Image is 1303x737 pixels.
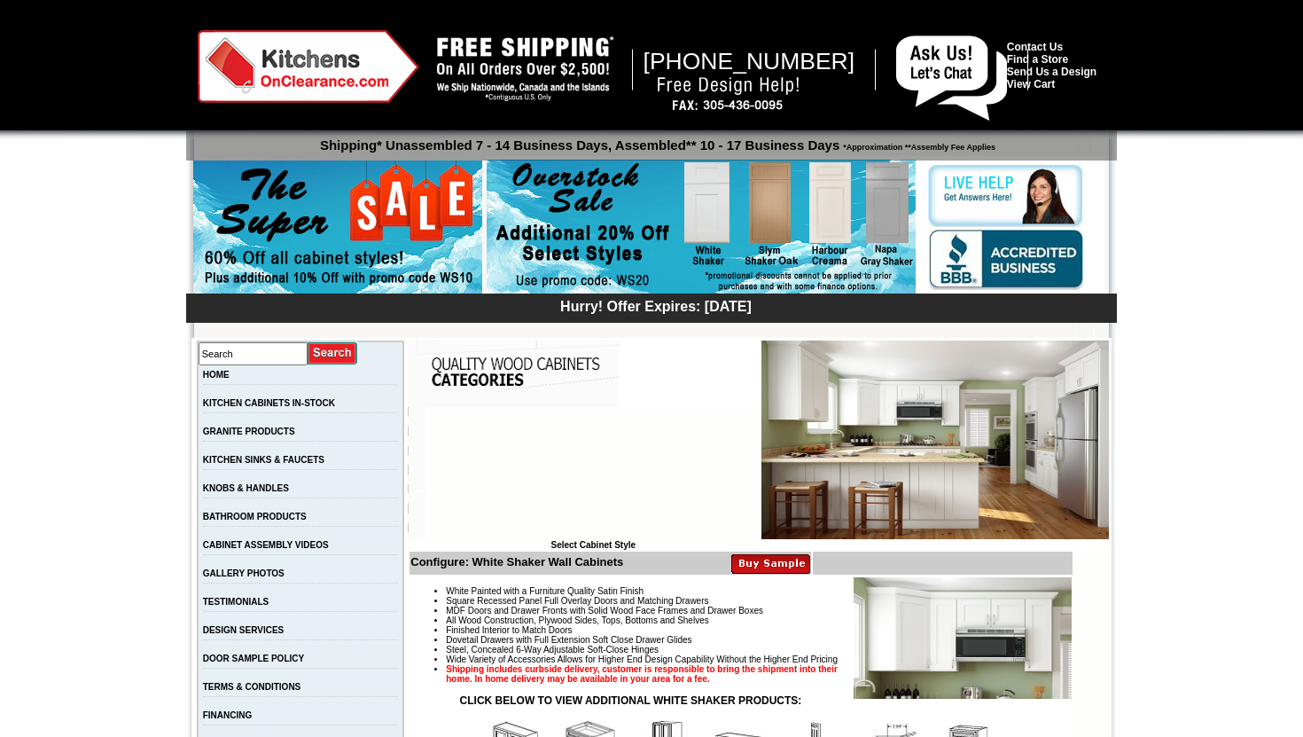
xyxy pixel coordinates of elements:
[446,655,1071,664] li: Wide Variety of Accessories Allows for Higher End Design Capability Without the Higher End Pricing
[446,596,1071,606] li: Square Recessed Panel Full Overlay Doors and Matching Drawers
[446,615,1071,625] li: All Wood Construction, Plywood Sides, Tops, Bottoms and Shelves
[195,296,1117,315] div: Hurry! Offer Expires: [DATE]
[203,398,335,408] a: KITCHEN CABINETS IN-STOCK
[446,645,1071,655] li: Steel, Concealed 6-Way Adjustable Soft-Close Hinges
[460,694,802,707] strong: CLICK BELOW TO VIEW ADDITIONAL WHITE SHAKER PRODUCTS:
[839,138,995,152] span: *Approximation **Assembly Fee Applies
[203,427,295,436] a: GRANITE PRODUCTS
[1007,53,1068,66] a: Find a Store
[203,682,301,692] a: TERMS & CONDITIONS
[308,341,358,365] input: Submit
[446,635,1071,645] li: Dovetail Drawers with Full Extension Soft Close Drawer Glides
[446,606,1071,615] li: MDF Doors and Drawer Fronts with Solid Wood Face Frames and Drawer Boxes
[203,568,285,578] a: GALLERY PHOTOS
[550,540,636,550] b: Select Cabinet Style
[446,664,838,684] strong: Shipping includes curbside delivery, customer is responsible to bring the shipment into their hom...
[644,48,855,74] span: [PHONE_NUMBER]
[203,625,285,635] a: DESIGN SERVICES
[203,597,269,607] a: TESTIMONIALS
[203,370,230,380] a: HOME
[425,407,761,540] iframe: Browser incompatible
[761,341,1109,539] img: White Shaker
[203,512,307,521] a: BATHROOM PRODUCTS
[854,577,1072,699] img: Product Image
[203,483,289,493] a: KNOBS & HANDLES
[410,555,623,568] b: Configure: White Shaker Wall Cabinets
[1007,78,1055,90] a: View Cart
[1007,41,1063,53] a: Contact Us
[203,654,304,663] a: DOOR SAMPLE POLICY
[446,586,1071,596] li: White Painted with a Furniture Quality Satin Finish
[446,625,1071,635] li: Finished Interior to Match Doors
[1007,66,1096,78] a: Send Us a Design
[198,30,419,103] img: Kitchens on Clearance Logo
[203,455,324,465] a: KITCHEN SINKS & FAUCETS
[195,129,1117,153] p: Shipping* Unassembled 7 - 14 Business Days, Assembled** 10 - 17 Business Days
[203,540,329,550] a: CABINET ASSEMBLY VIDEOS
[203,710,253,720] a: FINANCING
